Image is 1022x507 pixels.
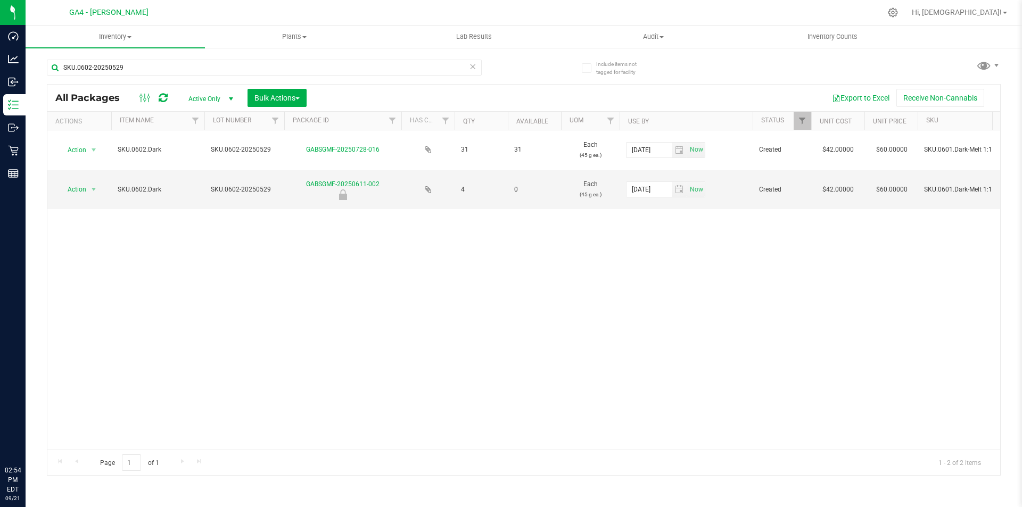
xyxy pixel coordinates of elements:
[794,112,811,130] a: Filter
[437,112,455,130] a: Filter
[672,143,687,157] span: select
[871,182,913,197] span: $60.00000
[5,494,21,502] p: 09/21
[8,54,19,64] inline-svg: Analytics
[8,145,19,156] inline-svg: Retail
[87,182,101,197] span: select
[924,145,1004,155] span: SKU.0601.Dark-Melt 1:1
[567,150,613,160] p: (45 g ea.)
[567,140,613,160] span: Each
[91,454,168,471] span: Page of 1
[442,32,506,41] span: Lab Results
[811,130,864,170] td: $42.00000
[55,92,130,104] span: All Packages
[926,117,938,124] a: SKU
[759,185,805,195] span: Created
[120,117,154,124] a: Item Name
[820,118,852,125] a: Unit Cost
[267,112,284,130] a: Filter
[248,89,307,107] button: Bulk Actions
[596,60,649,76] span: Include items not tagged for facility
[924,185,1004,195] span: SKU.0601.Dark-Melt 1:1
[570,117,583,124] a: UOM
[825,89,896,107] button: Export to Excel
[8,99,19,110] inline-svg: Inventory
[514,185,555,195] span: 0
[896,89,984,107] button: Receive Non-Cannabis
[5,466,21,494] p: 02:54 PM EDT
[118,145,198,155] span: SKU.0602.Dark
[55,118,107,125] div: Actions
[564,26,743,48] a: Audit
[306,180,380,188] a: GABSGMF-20250611-002
[461,185,501,195] span: 4
[672,182,687,197] span: select
[205,26,384,48] a: Plants
[8,122,19,133] inline-svg: Outbound
[912,8,1002,16] span: Hi, [DEMOGRAPHIC_DATA]!
[122,454,141,471] input: 1
[602,112,620,130] a: Filter
[628,118,649,125] a: Use By
[516,118,548,125] a: Available
[384,112,401,130] a: Filter
[254,94,300,102] span: Bulk Actions
[687,182,705,197] span: select
[8,168,19,179] inline-svg: Reports
[384,26,564,48] a: Lab Results
[871,142,913,157] span: $60.00000
[687,143,705,157] span: select
[401,112,455,130] th: Has COA
[205,32,384,41] span: Plants
[886,7,900,18] div: Manage settings
[283,189,403,200] div: Newly Received
[26,32,205,41] span: Inventory
[811,170,864,210] td: $42.00000
[58,182,87,197] span: Action
[69,8,149,17] span: GA4 - [PERSON_NAME]
[873,118,906,125] a: Unit Price
[306,146,380,153] a: GABSGMF-20250728-016
[211,145,278,155] span: SKU.0602-20250529
[469,60,476,73] span: Clear
[687,142,705,157] span: Set Current date
[8,31,19,41] inline-svg: Dashboard
[213,117,251,124] a: Lot Number
[567,179,613,200] span: Each
[930,454,990,470] span: 1 - 2 of 2 items
[793,32,872,41] span: Inventory Counts
[58,143,87,157] span: Action
[567,189,613,200] p: (45 g ea.)
[293,117,329,124] a: Package ID
[8,77,19,87] inline-svg: Inbound
[26,26,205,48] a: Inventory
[118,185,198,195] span: SKU.0602.Dark
[743,26,922,48] a: Inventory Counts
[463,118,475,125] a: Qty
[211,185,278,195] span: SKU.0602-20250529
[87,143,101,157] span: select
[11,422,43,454] iframe: Resource center
[759,145,805,155] span: Created
[514,145,555,155] span: 31
[187,112,204,130] a: Filter
[461,145,501,155] span: 31
[564,32,743,41] span: Audit
[761,117,784,124] a: Status
[687,182,705,197] span: Set Current date
[47,60,482,76] input: Search Package ID, Item Name, SKU, Lot or Part Number...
